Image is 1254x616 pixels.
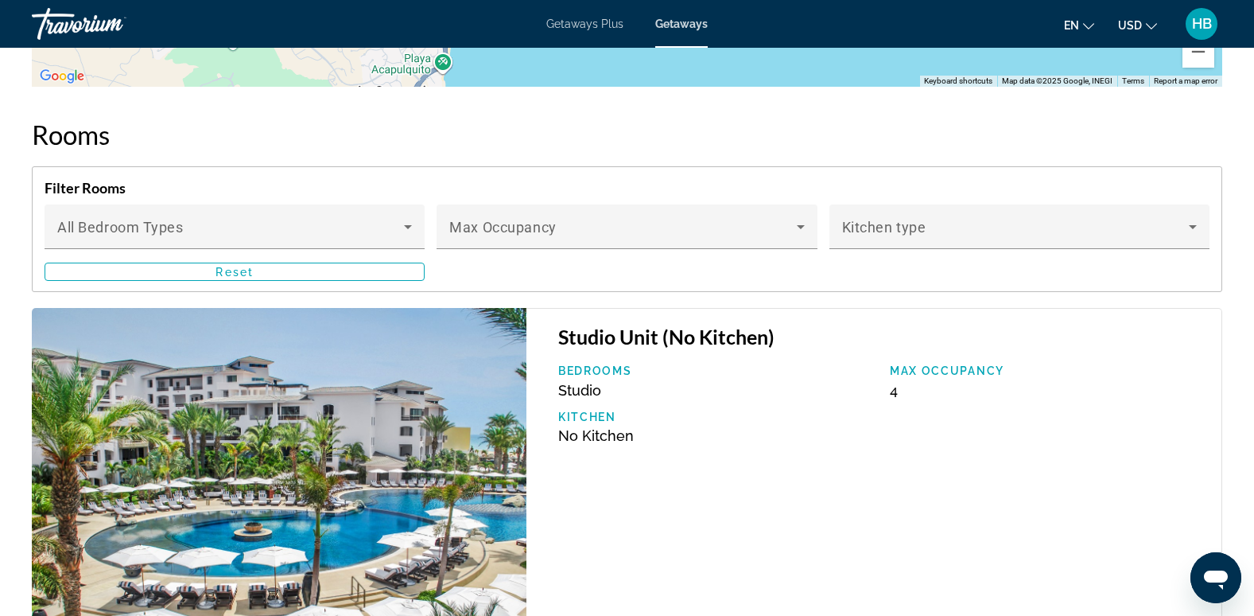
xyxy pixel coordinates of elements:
iframe: Button to launch messaging window [1190,552,1241,603]
button: Zoom out [1182,36,1214,68]
p: Kitchen [558,411,874,423]
a: Terms (opens in new tab) [1122,76,1144,85]
p: Bedrooms [558,365,874,377]
span: 4 [890,382,898,399]
button: Keyboard shortcuts [924,76,992,87]
button: Reset [45,263,425,281]
span: Reset [215,266,254,279]
span: Map data ©2025 Google, INEGI [1002,76,1112,85]
button: User Menu [1181,7,1222,41]
button: Change language [1064,14,1094,37]
span: Max Occupancy [449,219,556,236]
span: HB [1192,16,1212,32]
p: Max Occupancy [890,365,1205,377]
button: Change currency [1118,14,1157,37]
a: Report a map error [1154,76,1217,85]
span: Kitchen type [842,219,926,236]
span: No Kitchen [558,427,634,444]
a: Open this area in Google Maps (opens a new window) [36,66,88,87]
span: Studio [558,382,601,399]
h3: Studio Unit (No Kitchen) [558,325,1205,349]
h4: Filter Rooms [45,179,1209,197]
a: Getaways Plus [546,18,623,30]
img: Google [36,66,88,87]
a: Travorium [32,3,191,45]
h2: Rooms [32,119,1222,150]
span: USD [1118,19,1142,32]
a: Getaways [655,18,708,30]
span: All Bedroom Types [57,219,184,236]
span: en [1064,19,1079,32]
